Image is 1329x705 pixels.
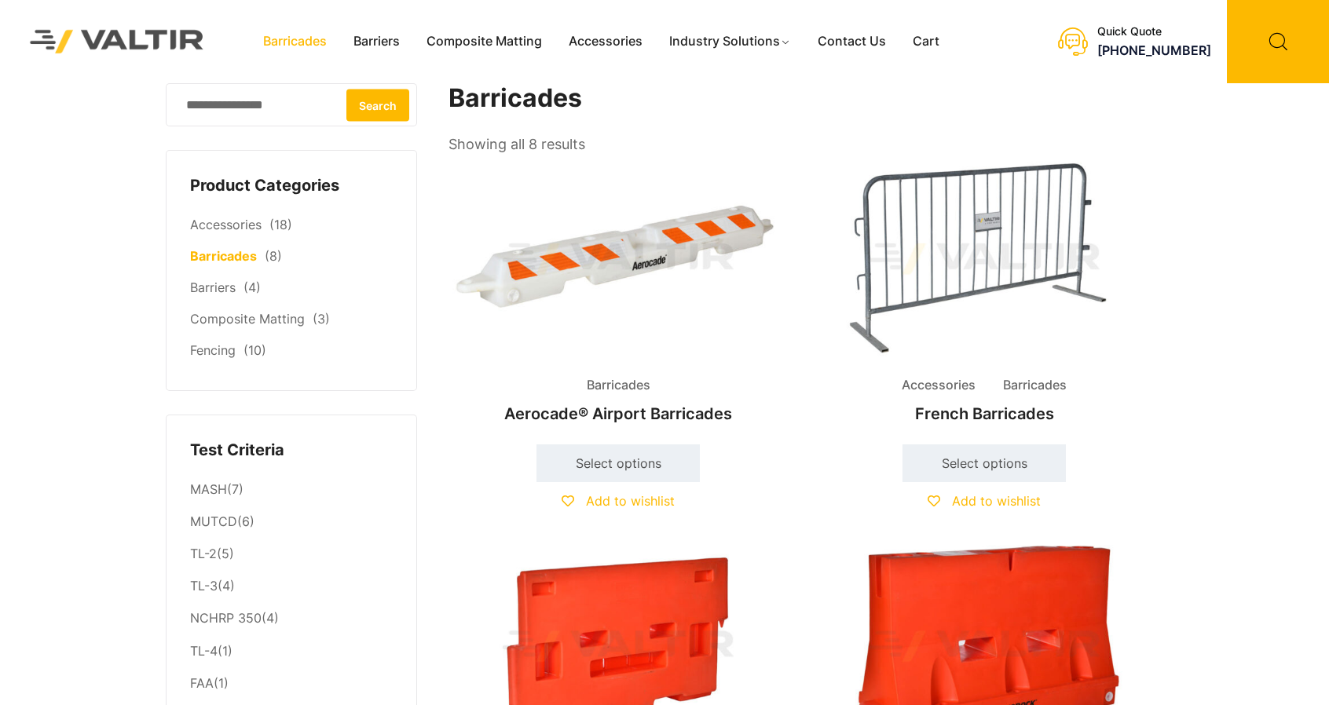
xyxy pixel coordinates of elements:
[269,217,292,232] span: (18)
[265,248,282,264] span: (8)
[190,546,217,561] a: TL-2
[899,30,953,53] a: Cart
[815,157,1154,431] a: Accessories BarricadesFrench Barricades
[928,493,1041,509] a: Add to wishlist
[575,374,662,397] span: Barricades
[313,311,330,327] span: (3)
[555,30,656,53] a: Accessories
[562,493,675,509] a: Add to wishlist
[190,635,393,667] li: (1)
[586,493,675,509] span: Add to wishlist
[243,279,261,295] span: (4)
[804,30,899,53] a: Contact Us
[190,571,393,603] li: (4)
[190,473,393,506] li: (7)
[190,217,262,232] a: Accessories
[190,610,262,626] a: NCHRP 350
[190,311,305,327] a: Composite Matting
[991,374,1078,397] span: Barricades
[190,174,393,198] h4: Product Categories
[448,157,788,431] a: BarricadesAerocade® Airport Barricades
[346,89,409,121] button: Search
[413,30,555,53] a: Composite Matting
[448,396,788,431] h2: Aerocade® Airport Barricades
[1097,42,1211,58] a: [PHONE_NUMBER]
[250,30,340,53] a: Barricades
[190,539,393,571] li: (5)
[190,248,257,264] a: Barricades
[340,30,413,53] a: Barriers
[243,342,266,358] span: (10)
[190,342,236,358] a: Fencing
[12,12,222,71] img: Valtir Rentals
[190,481,227,497] a: MASH
[190,506,393,539] li: (6)
[190,513,237,529] a: MUTCD
[536,444,700,482] a: Select options for “Aerocade® Airport Barricades”
[890,374,987,397] span: Accessories
[190,439,393,462] h4: Test Criteria
[190,675,214,691] a: FAA
[190,603,393,635] li: (4)
[952,493,1041,509] span: Add to wishlist
[656,30,804,53] a: Industry Solutions
[1097,25,1211,38] div: Quick Quote
[190,279,236,295] a: Barriers
[815,396,1154,431] h2: French Barricades
[448,131,585,158] p: Showing all 8 results
[448,83,1155,114] h1: Barricades
[902,444,1066,482] a: Select options for “French Barricades”
[190,667,393,696] li: (1)
[190,578,218,594] a: TL-3
[190,643,218,659] a: TL-4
